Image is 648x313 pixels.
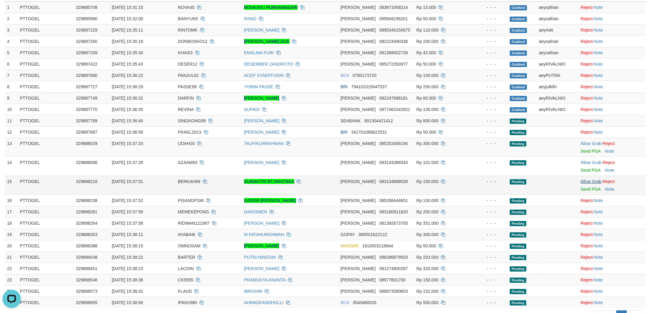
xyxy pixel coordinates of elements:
span: [PERSON_NAME] [341,107,376,112]
span: Pending [510,119,526,124]
span: [DATE] 15:31:15 [112,5,143,10]
td: 4 [5,36,17,47]
span: [PERSON_NAME] [341,5,376,10]
td: 11 [5,115,17,126]
span: Copy 794101015047537 to clipboard [351,84,387,89]
div: - - - [473,159,505,166]
span: Grabbed [510,5,527,10]
a: Allow Grab [581,141,601,146]
a: [PERSON_NAME] [244,243,279,248]
td: 19 [5,229,17,240]
span: Pending [510,130,526,135]
span: [PERSON_NAME] [341,39,376,44]
span: Copy 083871958214 to clipboard [379,5,408,10]
td: aeysafrian [537,47,578,58]
a: Reject [581,255,593,260]
a: Note [594,255,603,260]
a: Note [594,266,603,271]
span: Grabbed [510,28,527,33]
span: Pending [510,179,526,185]
a: PRAMUDYA ANANTA [244,277,286,282]
td: PTTOGEL [17,229,73,240]
span: Copy 083143386543 to clipboard [379,160,408,165]
a: AHMADFANDHOLLI [244,300,283,305]
span: MEMEKEPONG [178,209,209,214]
span: [DATE] 15:32:00 [112,16,143,21]
a: Note [594,243,603,248]
td: 13 [5,138,17,157]
td: PTTOGEL [17,2,73,13]
div: - - - [473,27,505,33]
a: Note [594,232,603,237]
span: BERKAH99 [178,179,200,184]
span: Copy 083180911620 to clipboard [379,209,408,214]
a: ACEP SYAEFFUDIN [244,73,284,78]
div: - - - [473,106,505,113]
span: 329888086 [76,160,97,165]
td: 6 [5,58,17,70]
td: · [578,47,646,58]
a: Note [594,107,603,112]
td: · [578,157,646,176]
span: RIDWAN121997 [178,221,209,226]
div: - - - [473,4,505,10]
a: Reject [581,28,593,32]
span: SEABANK [341,118,361,123]
a: [PERSON_NAME] [244,130,279,135]
a: Note [594,96,603,101]
span: Pending [510,221,526,226]
div: - - - [473,16,505,22]
a: Send PGA [581,187,601,192]
a: Note [605,187,615,192]
td: PTTOGEL [17,206,73,217]
span: 329888261 [76,209,97,214]
span: [DATE] 15:35:11 [112,28,143,32]
a: Allow Grab [581,179,601,184]
td: PTTOGEL [17,195,73,206]
td: · [578,70,646,81]
span: DESER12 [178,62,198,67]
span: Grabbed [510,73,527,78]
span: PANJUL02 [178,73,199,78]
span: 329888264 [76,221,97,226]
a: Reject [581,96,593,101]
td: PTTOGEL [17,81,73,92]
button: Open LiveChat chat widget [2,2,21,21]
td: PTTOGEL [17,92,73,104]
a: Reject [581,209,593,214]
a: Note [594,221,603,226]
td: 8 [5,81,17,92]
td: PTTOGEL [17,157,73,176]
span: [PERSON_NAME] [341,141,376,146]
a: Reject [581,50,593,55]
div: - - - [473,209,505,215]
span: Copy 0877463342821 to clipboard [379,107,410,112]
a: Reject [603,179,615,184]
span: Rp 200.000 [416,84,439,89]
span: Grabbed [510,85,527,90]
a: Reject [581,84,593,89]
span: Copy 901304421412 to clipboard [364,118,393,123]
td: PTTOGEL [17,24,73,36]
span: FRAEL2013 [178,130,201,135]
span: Copy 082247898181 to clipboard [379,96,408,101]
span: [DATE] 15:36:29 [112,84,143,89]
td: 2 [5,13,17,24]
td: 14 [5,157,17,176]
td: · [578,229,646,240]
span: [DATE] 15:37:56 [112,221,143,226]
a: Note [605,168,615,173]
span: BRI [341,84,348,89]
a: Note [594,28,603,32]
div: - - - [473,84,505,90]
span: Pending [510,160,526,166]
a: Reject [581,243,593,248]
td: PTTOGEL [17,58,73,70]
span: [PERSON_NAME] [341,16,376,21]
span: 329888353 [76,232,97,237]
td: aeyRIVALNIO [537,92,578,104]
span: Grabbed [510,62,527,67]
span: 329887422 [76,62,97,67]
td: aeyRIVALNIO [537,104,578,115]
a: Note [594,209,603,214]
